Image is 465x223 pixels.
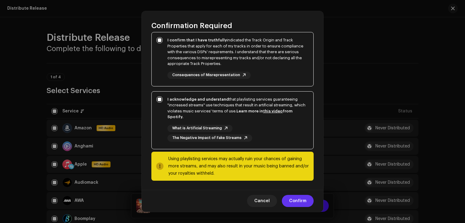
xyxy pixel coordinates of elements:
span: The Negative Impact of Fake Streams [172,136,242,140]
span: Confirm [289,195,306,207]
strong: I confirm that I have truthfully [167,38,227,42]
div: Using playlisting services may actually ruin your chances of gaining more streams, and may also r... [168,155,309,177]
span: Cancel [254,195,270,207]
div: that playlisting services guaranteeing "increased streams" use techniques that result in artifici... [167,96,308,120]
button: Cancel [247,195,277,207]
span: What is Artificial Streaming [172,126,222,130]
div: indicated the Track Origin and Track Properties that apply for each of my tracks in order to ensu... [167,37,308,67]
button: Confirm [282,195,314,207]
strong: I acknowledge and understand [167,97,229,101]
span: Confirmation Required [151,21,232,31]
p-togglebutton: I acknowledge and understandthat playlisting services guaranteeing "increased streams" use techni... [151,91,314,149]
a: this video [263,109,283,113]
span: Consequences of Misrepresentation [172,73,240,77]
strong: Learn more in from Spotify. [167,109,292,119]
p-togglebutton: I confirm that I have truthfullyindicated the Track Origin and Track Properties that apply for ea... [151,32,314,86]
